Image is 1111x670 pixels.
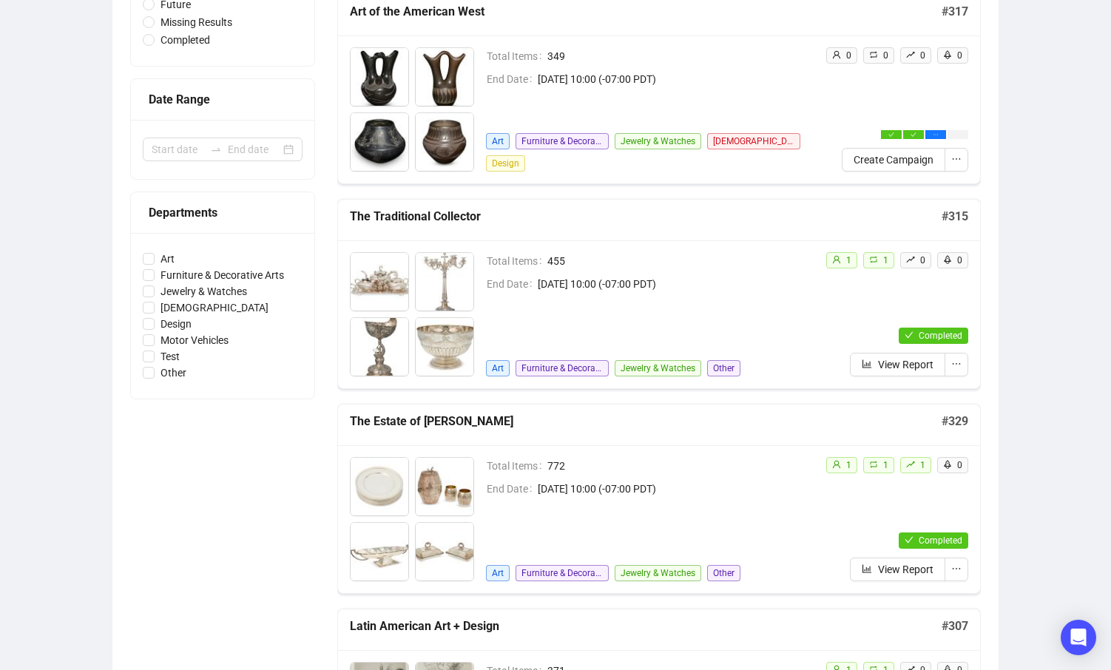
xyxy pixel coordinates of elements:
span: Test [155,348,186,365]
img: 2004_01.jpg [416,318,473,376]
span: Jewelry & Watches [615,360,701,376]
span: 0 [957,50,962,61]
span: 0 [957,255,962,265]
h5: # 329 [942,413,968,430]
span: Motor Vehicles [155,332,234,348]
span: Jewelry & Watches [615,133,701,149]
span: Furniture & Decorative Arts [516,565,609,581]
span: [DATE] 10:00 (-07:00 PDT) [538,276,814,292]
span: Furniture & Decorative Arts [516,360,609,376]
span: [DATE] 10:00 (-07:00 PDT) [538,71,814,87]
span: retweet [869,255,878,264]
span: [DEMOGRAPHIC_DATA] [707,133,800,149]
input: End date [228,141,280,158]
span: Total Items [487,253,547,269]
img: 2_01.jpg [416,48,473,106]
span: Art [486,360,510,376]
span: 0 [846,50,851,61]
span: ellipsis [951,154,962,164]
button: Create Campaign [842,148,945,172]
h5: The Estate of [PERSON_NAME] [350,413,942,430]
span: 772 [547,458,814,474]
span: user [832,50,841,59]
span: rise [906,50,915,59]
img: 2002_01.jpg [416,253,473,311]
button: View Report [850,353,945,376]
span: Furniture & Decorative Arts [516,133,609,149]
span: Other [707,565,740,581]
span: to [210,143,222,155]
div: Departments [149,203,297,222]
span: rocket [943,50,952,59]
img: 1_01.jpg [351,458,408,515]
span: bar-chart [862,564,872,574]
span: 0 [883,50,888,61]
img: 4_01.jpg [416,523,473,581]
span: bar-chart [862,359,872,369]
span: Art [155,251,180,267]
img: 1_01.jpg [351,48,408,106]
span: check [905,331,914,339]
span: retweet [869,50,878,59]
h5: Latin American Art + Design [350,617,942,635]
span: Create Campaign [854,152,933,168]
h5: # 317 [942,3,968,21]
span: End Date [487,71,538,87]
span: Completed [919,535,962,546]
span: ellipsis [951,359,962,369]
span: End Date [487,276,538,292]
span: user [832,255,841,264]
span: 0 [957,460,962,470]
span: rocket [943,460,952,469]
span: 1 [883,255,888,265]
span: retweet [869,460,878,469]
span: 1 [846,460,851,470]
span: rise [906,255,915,264]
img: 2001_01.jpg [351,253,408,311]
span: 1 [846,255,851,265]
span: Furniture & Decorative Arts [155,267,290,283]
span: rise [906,460,915,469]
span: Completed [919,331,962,341]
span: ellipsis [951,564,962,574]
img: 2_01.jpg [416,458,473,515]
img: 3_01.jpg [351,113,408,171]
span: Other [707,360,740,376]
span: Total Items [487,48,547,64]
span: ellipsis [933,132,939,138]
span: 1 [920,460,925,470]
span: Total Items [487,458,547,474]
span: Art [486,133,510,149]
div: Open Intercom Messenger [1061,620,1096,655]
img: 4_01.jpg [416,113,473,171]
span: Jewelry & Watches [615,565,701,581]
span: 349 [547,48,814,64]
h5: # 315 [942,208,968,226]
img: 3_01.jpg [351,523,408,581]
a: The Estate of [PERSON_NAME]#329Total Items772End Date[DATE] 10:00 (-07:00 PDT)ArtFurniture & Deco... [337,404,981,594]
span: Completed [155,32,216,48]
span: 0 [920,255,925,265]
input: Start date [152,141,204,158]
a: The Traditional Collector#315Total Items455End Date[DATE] 10:00 (-07:00 PDT)ArtFurniture & Decora... [337,199,981,389]
span: check [888,132,894,138]
span: 1 [883,460,888,470]
span: Other [155,365,192,381]
button: View Report [850,558,945,581]
span: [DATE] 10:00 (-07:00 PDT) [538,481,814,497]
img: 2003_01.jpg [351,318,408,376]
span: [DEMOGRAPHIC_DATA] [155,300,274,316]
span: End Date [487,481,538,497]
span: Design [155,316,197,332]
span: rocket [943,255,952,264]
div: Date Range [149,90,297,109]
h5: Art of the American West [350,3,942,21]
span: user [832,460,841,469]
h5: # 307 [942,617,968,635]
span: check [911,132,916,138]
span: Design [486,155,525,172]
span: 455 [547,253,814,269]
span: View Report [878,356,933,373]
h5: The Traditional Collector [350,208,942,226]
span: check [905,535,914,544]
